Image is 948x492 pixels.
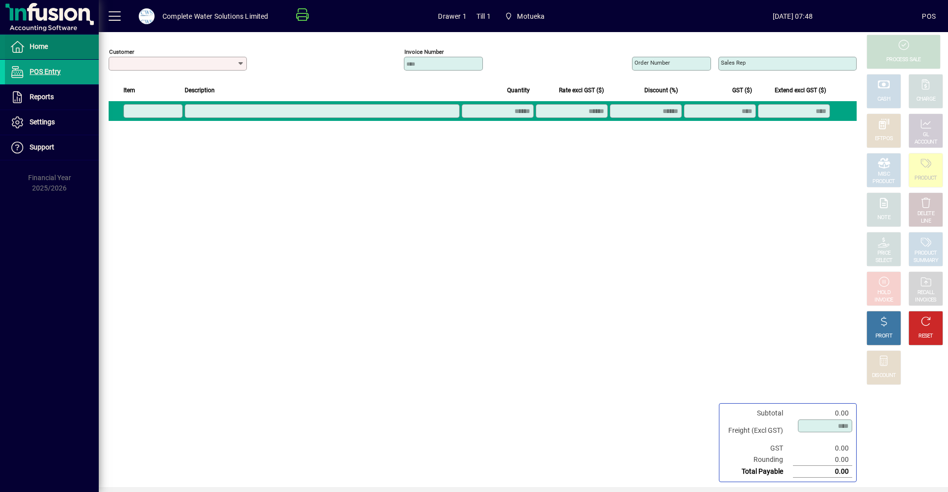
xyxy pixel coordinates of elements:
[793,454,852,466] td: 0.00
[923,131,929,139] div: GL
[917,210,934,218] div: DELETE
[875,257,893,265] div: SELECT
[916,96,936,103] div: CHARGE
[404,48,444,55] mat-label: Invoice number
[507,85,530,96] span: Quantity
[517,8,545,24] span: Motueka
[875,135,893,143] div: EFTPOS
[793,408,852,419] td: 0.00
[559,85,604,96] span: Rate excl GST ($)
[501,7,549,25] span: Motueka
[30,68,61,76] span: POS Entry
[30,42,48,50] span: Home
[921,218,931,225] div: LINE
[5,110,99,135] a: Settings
[922,8,936,24] div: POS
[917,289,935,297] div: RECALL
[732,85,752,96] span: GST ($)
[877,214,890,222] div: NOTE
[30,143,54,151] span: Support
[886,56,921,64] div: PROCESS SALE
[644,85,678,96] span: Discount (%)
[775,85,826,96] span: Extend excl GST ($)
[872,178,895,186] div: PRODUCT
[5,135,99,160] a: Support
[723,443,793,454] td: GST
[162,8,269,24] div: Complete Water Solutions Limited
[634,59,670,66] mat-label: Order number
[123,85,135,96] span: Item
[185,85,215,96] span: Description
[793,466,852,478] td: 0.00
[5,35,99,59] a: Home
[872,372,896,379] div: DISCOUNT
[877,289,890,297] div: HOLD
[915,297,936,304] div: INVOICES
[913,257,938,265] div: SUMMARY
[30,118,55,126] span: Settings
[663,8,922,24] span: [DATE] 07:48
[723,419,793,443] td: Freight (Excl GST)
[5,85,99,110] a: Reports
[877,250,891,257] div: PRICE
[131,7,162,25] button: Profile
[875,333,892,340] div: PROFIT
[878,171,890,178] div: MISC
[723,454,793,466] td: Rounding
[877,96,890,103] div: CASH
[918,333,933,340] div: RESET
[109,48,134,55] mat-label: Customer
[476,8,491,24] span: Till 1
[723,466,793,478] td: Total Payable
[30,93,54,101] span: Reports
[793,443,852,454] td: 0.00
[914,250,937,257] div: PRODUCT
[723,408,793,419] td: Subtotal
[721,59,746,66] mat-label: Sales rep
[438,8,466,24] span: Drawer 1
[914,139,937,146] div: ACCOUNT
[874,297,893,304] div: INVOICE
[914,175,937,182] div: PRODUCT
